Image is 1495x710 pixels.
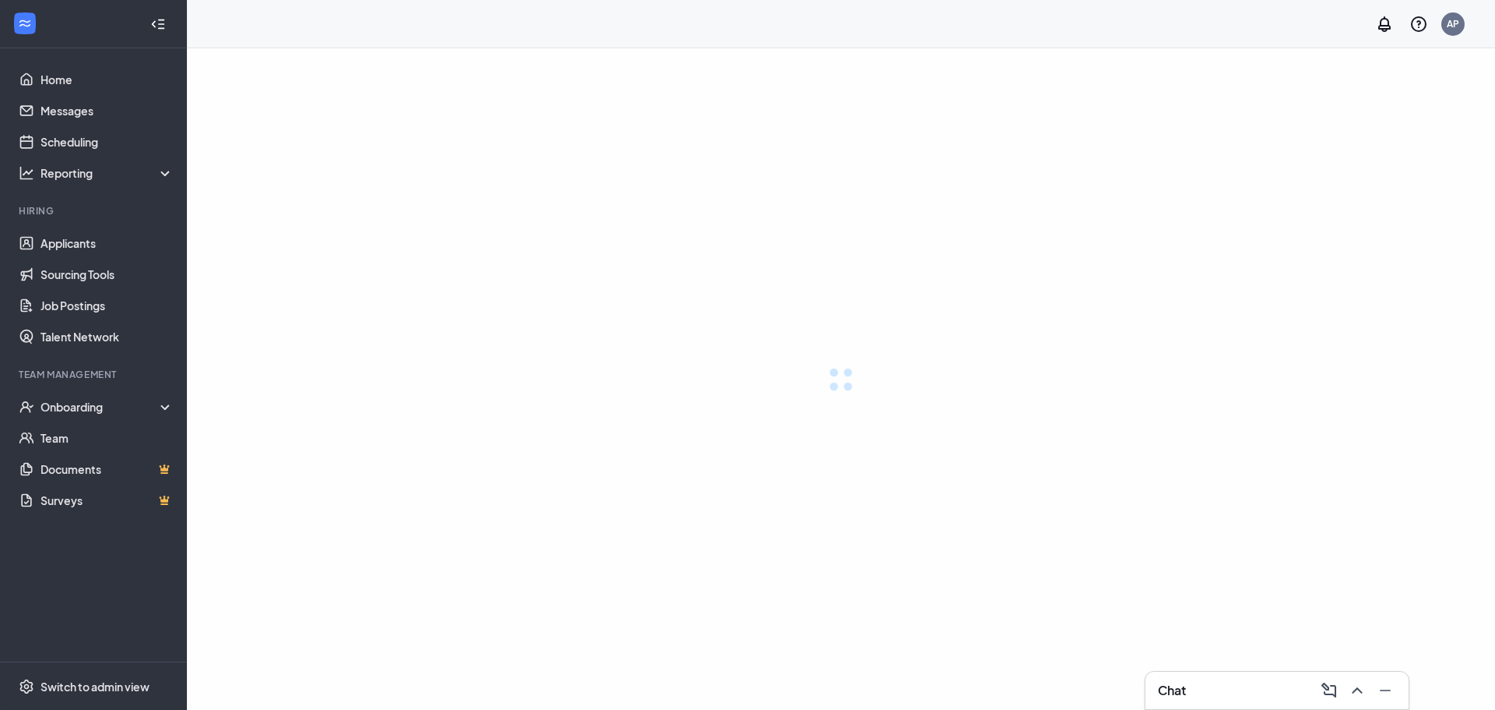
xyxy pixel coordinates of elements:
[19,165,34,181] svg: Analysis
[40,259,174,290] a: Sourcing Tools
[19,399,34,415] svg: UserCheck
[40,485,174,516] a: SurveysCrown
[40,95,174,126] a: Messages
[40,399,174,415] div: Onboarding
[40,165,174,181] div: Reporting
[1315,678,1340,703] button: ComposeMessage
[19,368,171,381] div: Team Management
[1447,17,1459,30] div: AP
[19,679,34,694] svg: Settings
[1343,678,1368,703] button: ChevronUp
[1348,681,1367,700] svg: ChevronUp
[1376,681,1395,700] svg: Minimize
[40,228,174,259] a: Applicants
[150,16,166,32] svg: Collapse
[40,679,149,694] div: Switch to admin view
[1375,15,1394,34] svg: Notifications
[1320,681,1338,700] svg: ComposeMessage
[1158,682,1186,699] h3: Chat
[40,422,174,454] a: Team
[40,126,174,157] a: Scheduling
[40,454,174,485] a: DocumentsCrown
[40,64,174,95] a: Home
[40,290,174,321] a: Job Postings
[17,16,33,31] svg: WorkstreamLogo
[40,321,174,352] a: Talent Network
[1409,15,1428,34] svg: QuestionInfo
[19,204,171,217] div: Hiring
[1371,678,1396,703] button: Minimize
